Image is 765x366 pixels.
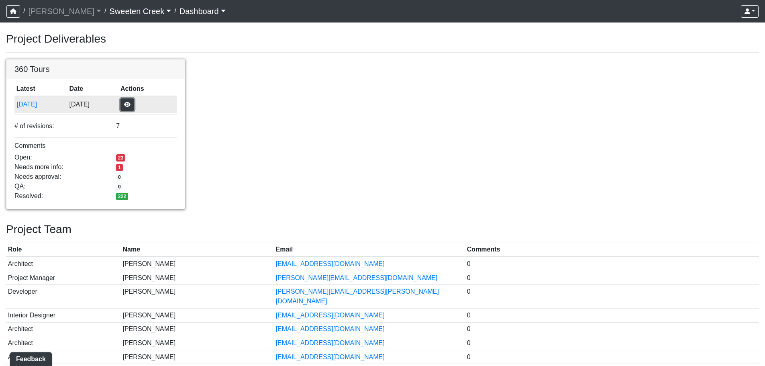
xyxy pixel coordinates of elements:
td: bAbgrhJYp7QNzTE5JPpY7K [14,96,67,113]
td: Interior Designer [6,308,121,322]
td: 0 [465,322,759,336]
td: [PERSON_NAME] [121,257,274,271]
td: Project Manager [6,271,121,285]
button: [DATE] [16,99,65,110]
td: 0 [465,271,759,285]
td: Architect [6,350,121,364]
td: [PERSON_NAME] [121,350,274,364]
th: Name [121,243,274,257]
span: / [171,3,179,19]
td: Architect [6,336,121,350]
td: 0 [465,308,759,322]
td: [PERSON_NAME] [121,308,274,322]
a: [EMAIL_ADDRESS][DOMAIN_NAME] [276,354,385,360]
td: [PERSON_NAME] [121,336,274,350]
td: Architect [6,322,121,336]
td: Architect [6,257,121,271]
td: 0 [465,257,759,271]
td: 0 [465,350,759,364]
th: Email [274,243,465,257]
a: [EMAIL_ADDRESS][DOMAIN_NAME] [276,339,385,346]
td: 0 [465,336,759,350]
h3: Project Deliverables [6,32,759,46]
td: [PERSON_NAME] [121,322,274,336]
h3: Project Team [6,223,759,236]
td: [PERSON_NAME] [121,285,274,309]
a: [PERSON_NAME][EMAIL_ADDRESS][DOMAIN_NAME] [276,274,438,281]
a: [EMAIL_ADDRESS][DOMAIN_NAME] [276,260,385,267]
a: Dashboard [180,3,226,19]
a: [EMAIL_ADDRESS][DOMAIN_NAME] [276,312,385,319]
td: [PERSON_NAME] [121,271,274,285]
td: Developer [6,285,121,309]
th: Role [6,243,121,257]
td: 0 [465,285,759,309]
span: / [20,3,28,19]
a: [PERSON_NAME] [28,3,101,19]
a: [PERSON_NAME][EMAIL_ADDRESS][PERSON_NAME][DOMAIN_NAME] [276,288,439,305]
a: [EMAIL_ADDRESS][DOMAIN_NAME] [276,325,385,332]
a: Sweeten Creek [109,3,171,19]
iframe: Ybug feedback widget [6,350,53,366]
span: / [101,3,109,19]
th: Comments [465,243,759,257]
